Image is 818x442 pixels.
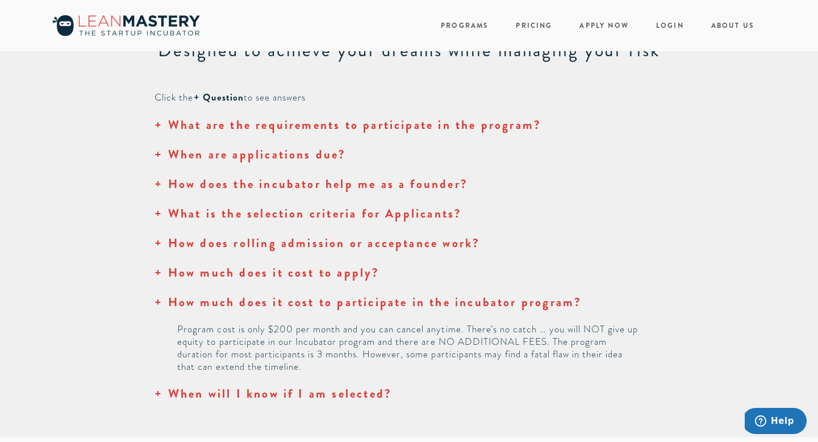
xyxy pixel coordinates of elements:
img: LeanMastery, the incubator your startup needs to get going, grow &amp; thrive [47,12,206,39]
a: Login [656,18,684,34]
strong: + How does the incubator help me as a founder? [155,176,468,193]
strong: + How does rolling admission or acceptance work? [155,235,480,252]
a: Programs [441,20,489,31]
a: About Us [711,18,754,34]
iframe: Opens a widget where you can find more information [745,408,807,436]
a: Pricing [516,18,552,34]
p: Click the to see answers [155,91,663,104]
strong: + When will I know if I am selected? [155,385,392,402]
strong: + When are applications due? [155,146,346,163]
strong: + How much does it cost to participate in the incubator program? [155,294,582,311]
p: Program cost is only $200 per month and you can cancel anytime. There’s no catch … you will NOT g... [177,323,640,373]
a: Apply Now [579,18,628,34]
strong: + Question [194,90,244,105]
strong: + How much does it cost to apply? [155,264,379,281]
strong: + What is the selection criteria for Applicants? [155,205,462,222]
strong: + What are the requirements to participate in the program? [155,116,541,134]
